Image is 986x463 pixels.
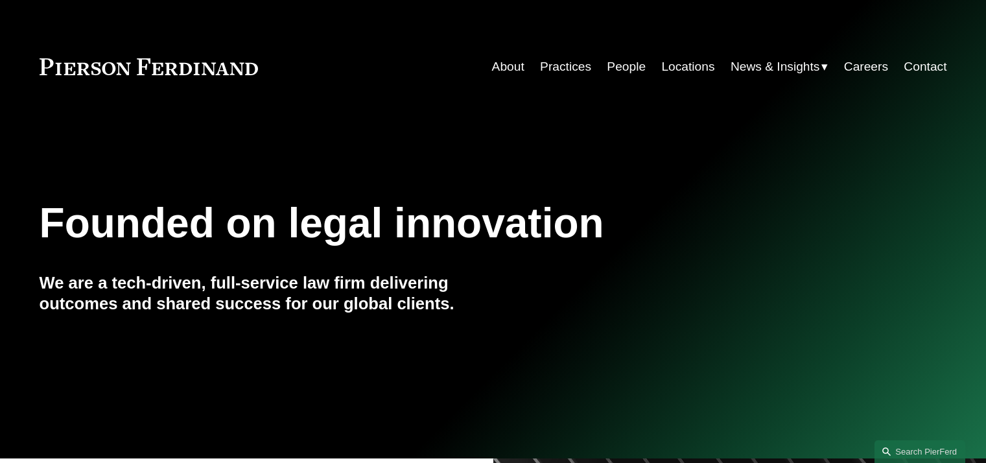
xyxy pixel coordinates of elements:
a: About [492,54,524,79]
span: News & Insights [731,56,820,78]
a: Practices [540,54,591,79]
a: folder dropdown [731,54,828,79]
h4: We are a tech-driven, full-service law firm delivering outcomes and shared success for our global... [40,272,493,315]
a: Search this site [874,440,965,463]
a: People [607,54,646,79]
a: Locations [661,54,714,79]
a: Careers [844,54,888,79]
a: Contact [904,54,946,79]
h1: Founded on legal innovation [40,200,796,247]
